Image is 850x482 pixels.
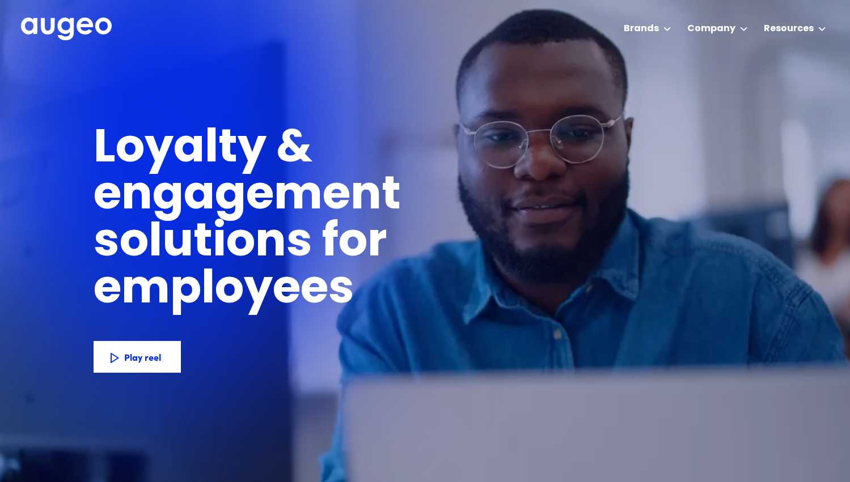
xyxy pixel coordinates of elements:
div: Company [687,22,735,36]
a: Play reel [94,341,181,373]
h1: employees [94,267,374,314]
div: Resources [764,22,814,36]
a: home [21,18,112,41]
h1: Loyalty & engagement solutions for [94,126,583,267]
div: Brands [624,22,659,36]
img: Augeo's full logo in white. [21,18,112,41]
